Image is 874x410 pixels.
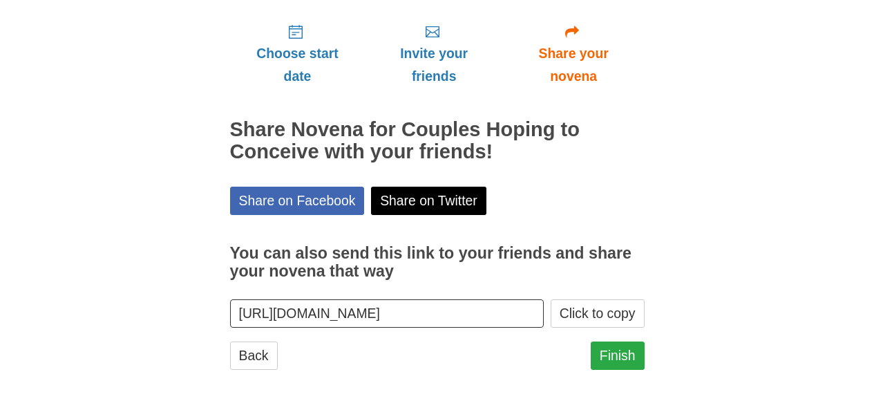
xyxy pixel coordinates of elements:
a: Back [230,342,278,370]
span: Share your novena [517,42,631,88]
a: Finish [591,342,645,370]
h2: Share Novena for Couples Hoping to Conceive with your friends! [230,119,645,163]
a: Choose start date [230,12,365,95]
a: Share on Twitter [371,187,486,215]
a: Share your novena [503,12,645,95]
span: Invite your friends [379,42,488,88]
span: Choose start date [244,42,352,88]
a: Share on Facebook [230,187,365,215]
h3: You can also send this link to your friends and share your novena that way [230,245,645,280]
a: Invite your friends [365,12,502,95]
button: Click to copy [551,299,645,328]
